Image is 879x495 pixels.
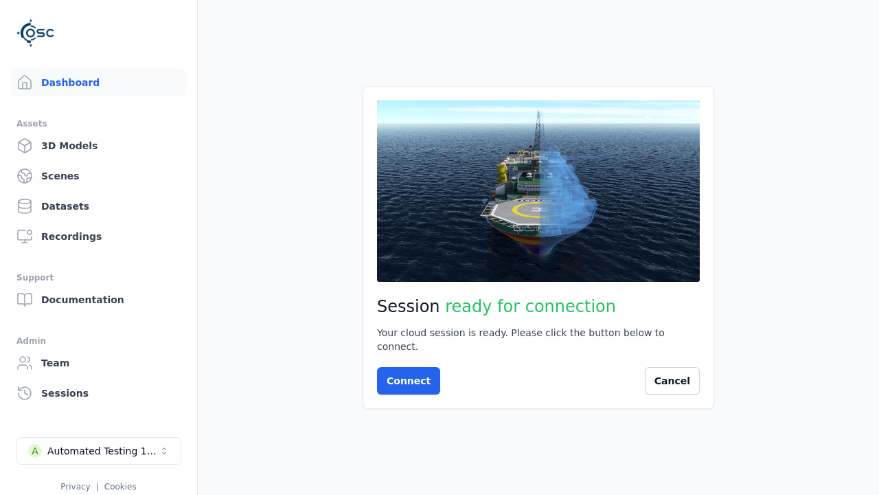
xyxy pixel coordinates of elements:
[47,444,159,458] div: Automated Testing 1 - Playwright
[11,69,186,96] a: Dashboard
[16,269,181,286] div: Support
[60,482,90,492] a: Privacy
[16,333,181,349] div: Admin
[16,115,181,132] div: Assets
[377,296,700,318] h2: Session
[11,286,186,313] a: Documentation
[28,444,42,458] div: A
[11,192,186,220] a: Datasets
[377,367,440,395] button: Connect
[377,326,700,353] div: Your cloud session is ready. Please click the button below to connect.
[445,297,616,316] span: ready for connection
[11,223,186,250] a: Recordings
[16,437,181,465] button: Select a workspace
[645,367,700,395] button: Cancel
[11,379,186,407] a: Sessions
[104,482,137,492] a: Cookies
[16,14,55,52] img: Logo
[11,349,186,377] a: Team
[96,482,99,492] span: |
[11,162,186,190] a: Scenes
[11,132,186,159] a: 3D Models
